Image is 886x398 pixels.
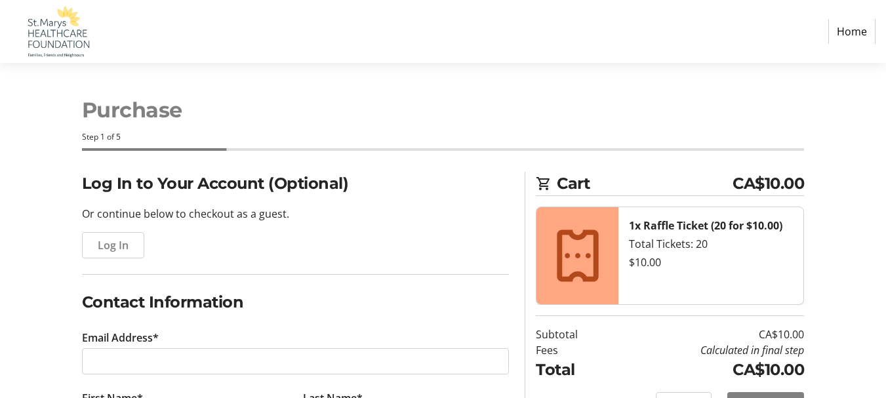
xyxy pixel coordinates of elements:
[613,358,804,382] td: CA$10.00
[82,131,805,143] div: Step 1 of 5
[82,94,805,126] h1: Purchase
[536,342,613,358] td: Fees
[82,172,510,195] h2: Log In to Your Account (Optional)
[629,236,793,252] div: Total Tickets: 20
[82,232,144,258] button: Log In
[613,327,804,342] td: CA$10.00
[98,237,129,253] span: Log In
[82,290,510,314] h2: Contact Information
[828,19,876,44] a: Home
[629,218,782,233] strong: 1x Raffle Ticket (20 for $10.00)
[733,172,804,195] span: CA$10.00
[82,206,510,222] p: Or continue below to checkout as a guest.
[629,254,793,270] div: $10.00
[10,5,104,58] img: St. Marys Healthcare Foundation's Logo
[536,327,613,342] td: Subtotal
[82,330,159,346] label: Email Address*
[536,358,613,382] td: Total
[613,342,804,358] td: Calculated in final step
[557,172,733,195] span: Cart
